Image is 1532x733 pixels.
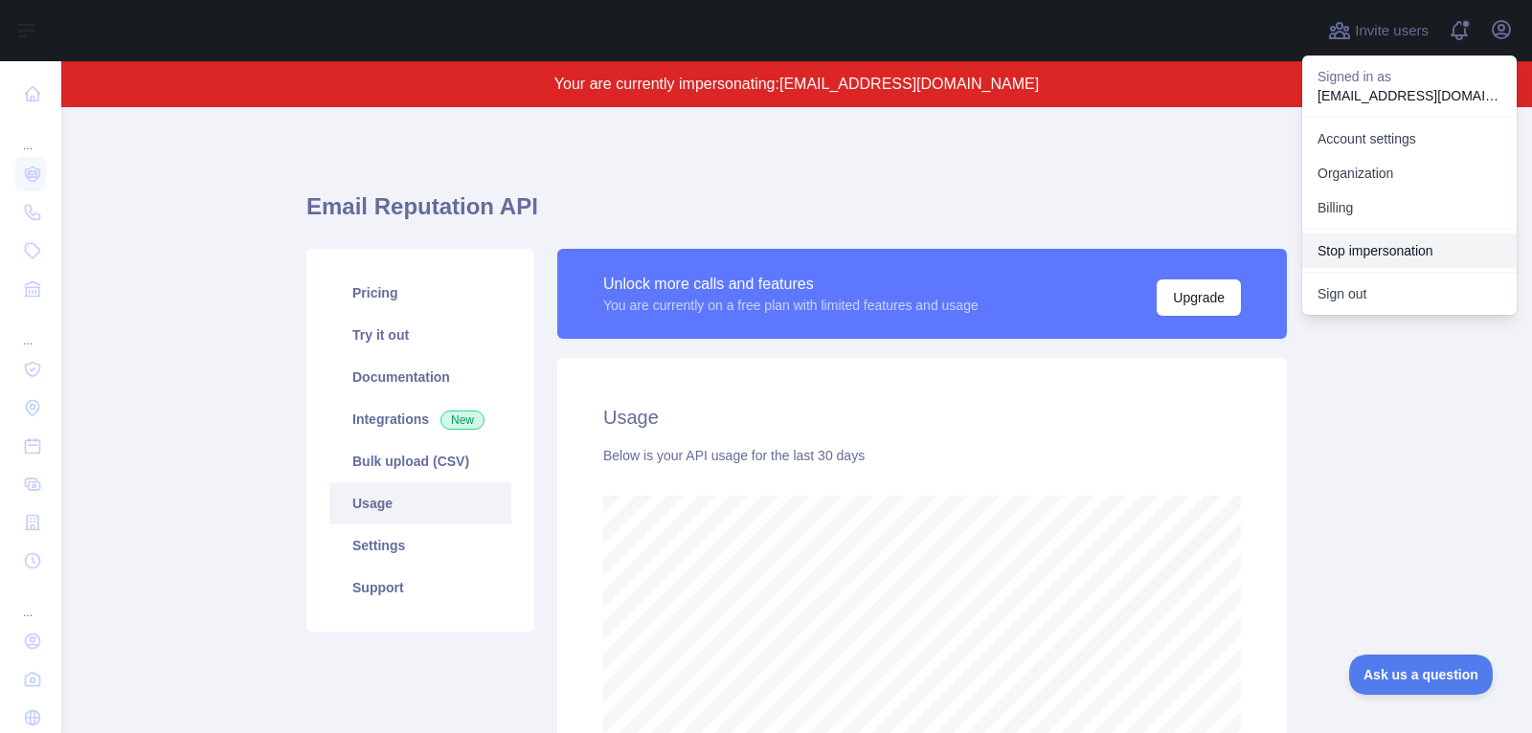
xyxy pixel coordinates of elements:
div: ... [15,115,46,153]
button: Billing [1302,190,1517,225]
span: [EMAIL_ADDRESS][DOMAIN_NAME] [779,76,1039,92]
button: Stop impersonation [1302,233,1517,268]
iframe: Toggle Customer Support [1349,655,1494,695]
span: New [440,411,484,430]
button: Sign out [1302,277,1517,311]
a: Pricing [329,272,511,314]
button: Invite users [1324,15,1432,46]
div: ... [15,582,46,620]
a: Usage [329,482,511,524]
p: Signed in as [1318,67,1501,86]
span: Your are currently impersonating: [554,76,779,92]
a: Settings [329,524,511,566]
a: Integrations New [329,398,511,440]
div: Below is your API usage for the last 30 days [603,446,1241,465]
a: Documentation [329,356,511,398]
a: Account settings [1302,122,1517,156]
h1: Email Reputation API [306,191,1287,237]
div: ... [15,310,46,348]
a: Support [329,566,511,609]
div: Unlock more calls and features [603,273,979,296]
div: You are currently on a free plan with limited features and usage [603,296,979,315]
a: Organization [1302,156,1517,190]
p: [EMAIL_ADDRESS][DOMAIN_NAME] [1318,86,1501,105]
span: Invite users [1355,20,1429,42]
a: Bulk upload (CSV) [329,440,511,482]
a: Try it out [329,314,511,356]
h2: Usage [603,404,1241,431]
button: Upgrade [1157,279,1241,316]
